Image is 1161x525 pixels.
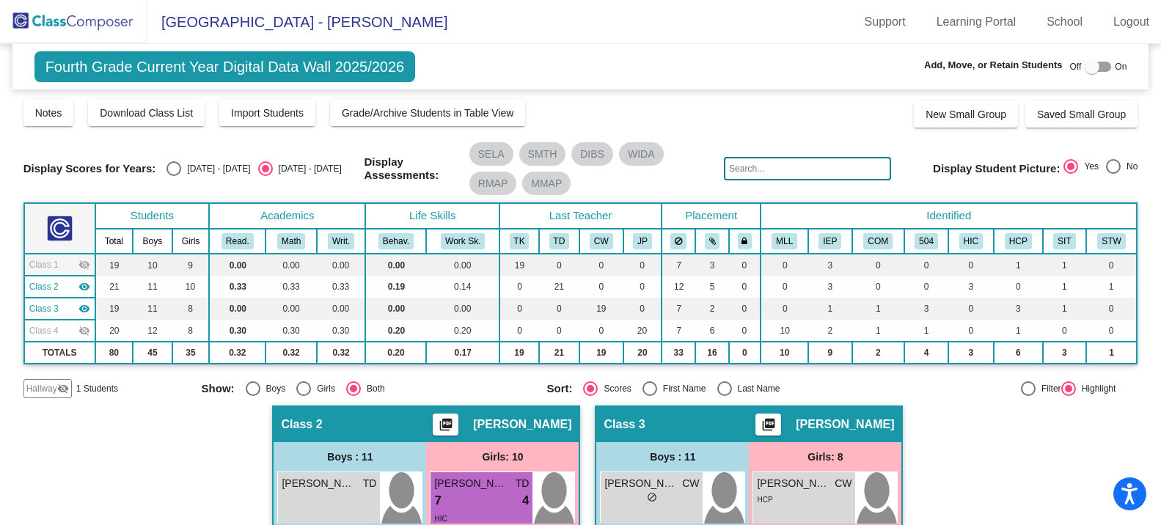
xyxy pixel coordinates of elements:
[172,298,210,320] td: 8
[662,320,695,342] td: 7
[914,101,1018,128] button: New Small Group
[1086,342,1138,364] td: 1
[926,109,1006,120] span: New Small Group
[34,51,416,82] span: Fourth Grade Current Year Digital Data Wall 2025/2026
[29,280,59,293] span: Class 2
[209,320,265,342] td: 0.30
[426,442,579,471] div: Girls: 10
[994,320,1044,342] td: 1
[76,382,118,395] span: 1 Students
[1043,254,1085,276] td: 1
[24,298,95,320] td: Colby West - No Class Name
[172,229,210,254] th: Girls
[1115,60,1127,73] span: On
[772,233,797,249] button: MLL
[29,324,59,337] span: Class 4
[426,254,499,276] td: 0.00
[231,107,304,119] span: Import Students
[571,142,613,166] mat-chip: DIBS
[925,10,1028,34] a: Learning Portal
[904,254,948,276] td: 0
[317,298,365,320] td: 0.00
[695,298,728,320] td: 2
[1035,10,1094,34] a: School
[1070,60,1082,73] span: Off
[619,142,664,166] mat-chip: WIDA
[209,342,265,364] td: 0.32
[852,320,904,342] td: 1
[57,383,69,394] mat-icon: visibility_off
[623,298,662,320] td: 0
[761,229,808,254] th: Multilingual Learner
[342,107,514,119] span: Grade/Archive Students in Table View
[994,229,1044,254] th: Health Care Plan
[808,276,851,298] td: 3
[1043,229,1085,254] th: Student Intervention Team
[23,162,156,175] span: Display Scores for Years:
[724,157,891,180] input: Search...
[499,229,539,254] th: Tatym Kozlowski
[729,254,761,276] td: 0
[365,320,426,342] td: 0.20
[1063,159,1138,178] mat-radio-group: Select an option
[522,172,571,195] mat-chip: MMAP
[317,254,365,276] td: 0.00
[695,276,728,298] td: 5
[808,342,851,364] td: 9
[539,254,579,276] td: 0
[473,417,571,432] span: [PERSON_NAME]
[24,320,95,342] td: Jessica Paopao - No Class Name
[365,342,426,364] td: 0.20
[546,382,572,395] span: Sort:
[1102,10,1161,34] a: Logout
[437,417,455,438] mat-icon: picture_as_pdf
[172,254,210,276] td: 9
[948,276,993,298] td: 3
[994,298,1044,320] td: 3
[441,233,485,249] button: Work Sk.
[378,233,414,249] button: Behav.
[959,233,983,249] button: HIC
[994,254,1044,276] td: 1
[95,342,133,364] td: 80
[260,382,286,395] div: Boys
[1043,320,1085,342] td: 0
[539,320,579,342] td: 0
[265,320,317,342] td: 0.30
[579,320,623,342] td: 0
[172,342,210,364] td: 35
[219,100,315,126] button: Import Students
[361,382,385,395] div: Both
[808,229,851,254] th: Individualized Education Plan
[499,320,539,342] td: 0
[273,162,342,175] div: [DATE] - [DATE]
[852,342,904,364] td: 2
[95,298,133,320] td: 19
[761,298,808,320] td: 0
[265,254,317,276] td: 0.00
[1086,320,1138,342] td: 0
[579,276,623,298] td: 0
[1078,160,1099,173] div: Yes
[657,382,706,395] div: First Name
[133,254,172,276] td: 10
[994,342,1044,364] td: 6
[948,320,993,342] td: 0
[904,276,948,298] td: 0
[623,342,662,364] td: 20
[863,233,893,249] button: COM
[499,254,539,276] td: 19
[434,491,441,510] span: 7
[209,298,265,320] td: 0.00
[904,298,948,320] td: 3
[522,491,529,510] span: 4
[23,100,74,126] button: Notes
[499,342,539,364] td: 19
[749,442,901,471] div: Girls: 8
[1043,298,1085,320] td: 1
[633,233,652,249] button: JP
[590,233,613,249] button: CW
[317,320,365,342] td: 0.30
[757,476,830,491] span: [PERSON_NAME]
[328,233,354,249] button: Writ.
